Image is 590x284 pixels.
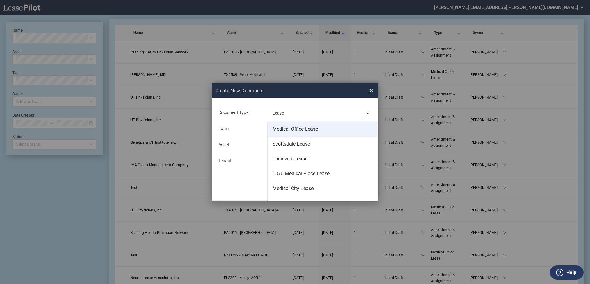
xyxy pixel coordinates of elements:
[272,170,330,177] div: 1370 Medical Place Lease
[272,185,314,192] div: Medical City Lease
[272,141,310,147] div: Scottsdale Lease
[272,155,307,162] div: Louisville Lease
[272,126,318,133] div: Medical Office Lease
[272,200,296,207] div: HCA Lease
[566,269,576,277] label: Help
